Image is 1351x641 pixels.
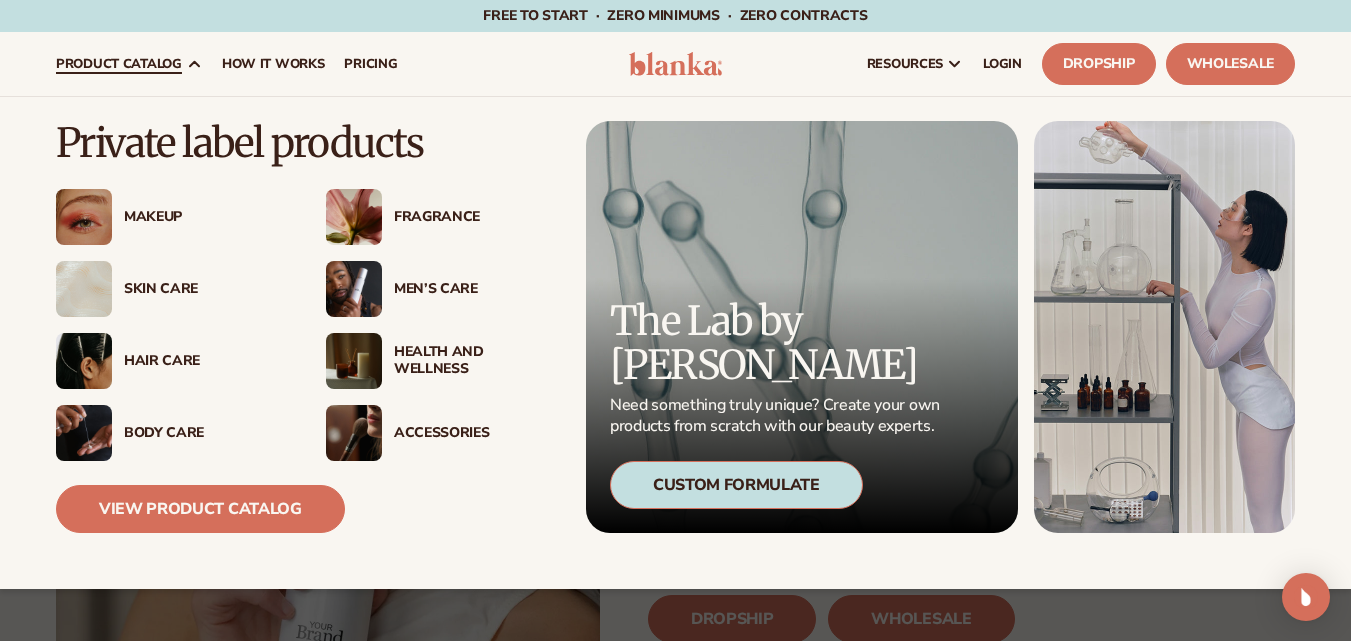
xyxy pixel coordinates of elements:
img: Female with makeup brush. [326,405,382,461]
a: How It Works [212,32,335,96]
span: How It Works [222,56,325,72]
a: Candles and incense on table. Health And Wellness [326,333,556,389]
div: Accessories [394,425,556,442]
img: Pink blooming flower. [326,189,382,245]
span: LOGIN [983,56,1022,72]
div: Health And Wellness [394,344,556,378]
span: pricing [344,56,397,72]
a: Dropship [1042,43,1156,85]
img: Female hair pulled back with clips. [56,333,112,389]
a: Female with glitter eye makeup. Makeup [56,189,286,245]
a: LOGIN [973,32,1032,96]
a: View Product Catalog [56,485,345,533]
img: logo [629,52,723,76]
img: Candles and incense on table. [326,333,382,389]
div: Makeup [124,209,286,226]
span: Free to start · ZERO minimums · ZERO contracts [483,6,867,25]
img: Male hand applying moisturizer. [56,405,112,461]
a: Male hand applying moisturizer. Body Care [56,405,286,461]
img: Female in lab with equipment. [1034,121,1295,533]
a: Microscopic product formula. The Lab by [PERSON_NAME] Need something truly unique? Create your ow... [586,121,1018,533]
a: Wholesale [1166,43,1295,85]
img: Female with glitter eye makeup. [56,189,112,245]
p: The Lab by [PERSON_NAME] [610,299,946,387]
a: resources [857,32,973,96]
a: Female with makeup brush. Accessories [326,405,556,461]
a: Pink blooming flower. Fragrance [326,189,556,245]
div: Men’s Care [394,281,556,298]
img: Male holding moisturizer bottle. [326,261,382,317]
img: Cream moisturizer swatch. [56,261,112,317]
p: Private label products [56,121,556,165]
div: Skin Care [124,281,286,298]
a: product catalog [46,32,212,96]
a: Male holding moisturizer bottle. Men’s Care [326,261,556,317]
div: Open Intercom Messenger [1282,573,1330,621]
a: pricing [334,32,407,96]
p: Need something truly unique? Create your own products from scratch with our beauty experts. [610,395,946,437]
div: Fragrance [394,209,556,226]
div: Hair Care [124,353,286,370]
a: Cream moisturizer swatch. Skin Care [56,261,286,317]
span: product catalog [56,56,182,72]
span: resources [867,56,943,72]
div: Custom Formulate [610,461,863,509]
a: Female hair pulled back with clips. Hair Care [56,333,286,389]
div: Body Care [124,425,286,442]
